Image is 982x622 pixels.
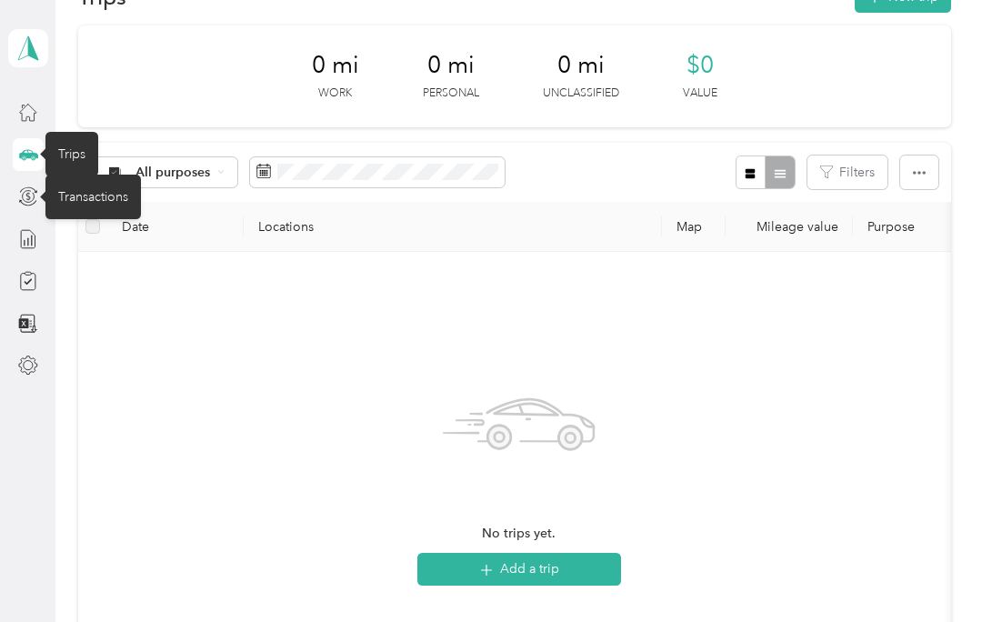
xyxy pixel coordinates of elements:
button: Add a trip [417,553,621,586]
iframe: Everlance-gr Chat Button Frame [880,520,982,622]
th: Locations [244,202,662,252]
p: Personal [423,85,479,102]
span: 0 mi [557,51,605,80]
span: 0 mi [427,51,475,80]
th: Map [662,202,726,252]
span: 0 mi [312,51,359,80]
button: Filters [807,155,887,189]
span: $0 [686,51,714,80]
div: Trips [45,132,98,176]
span: All purposes [135,166,211,179]
p: Work [318,85,352,102]
div: Transactions [45,175,141,219]
th: Mileage value [726,202,853,252]
p: Value [683,85,717,102]
th: Date [107,202,244,252]
p: Unclassified [543,85,619,102]
span: No trips yet. [482,524,556,544]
